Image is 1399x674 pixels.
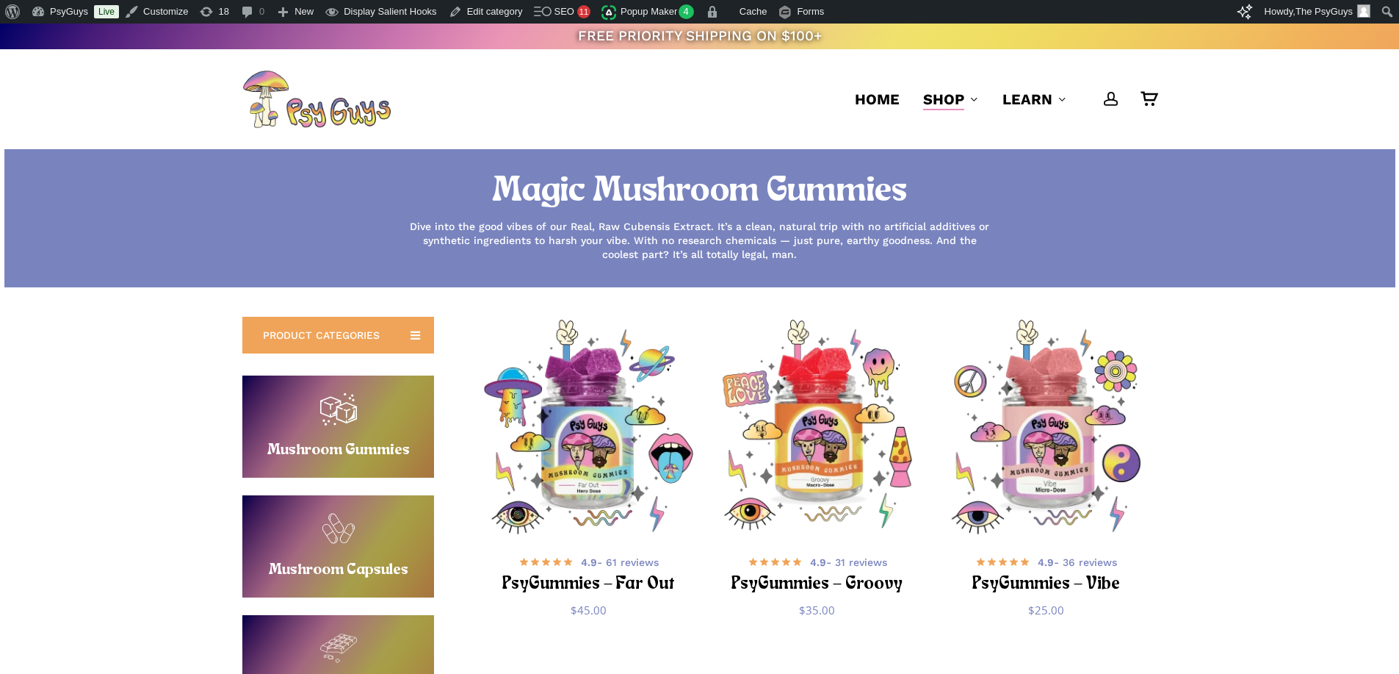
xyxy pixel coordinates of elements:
a: Shop [923,89,979,110]
img: Avatar photo [1357,4,1370,18]
span: Shop [923,90,964,108]
span: Home [855,90,900,108]
span: - 36 reviews [1038,555,1117,570]
span: - 61 reviews [581,555,659,570]
a: 4.9- 31 reviews PsyGummies – Groovy [729,553,907,592]
a: PsyGummies - Vibe [939,320,1154,535]
img: Psychedelic mushroom gummies jar with colorful designs. [710,320,925,535]
a: PsyGummies - Far Out [481,320,696,535]
bdi: 35.00 [799,603,835,617]
span: PRODUCT CATEGORIES [263,328,380,343]
img: Psychedelic mushroom gummies with vibrant icons and symbols. [939,320,1154,535]
span: $ [571,603,577,617]
a: PsyGummies - Groovy [710,320,925,535]
div: 11 [577,5,590,18]
a: PRODUCT CATEGORIES [242,317,434,354]
a: Home [855,89,900,110]
b: 4.9 [581,556,597,568]
h2: PsyGummies – Far Out [499,571,678,598]
span: $ [1028,603,1035,617]
nav: Main Menu [843,49,1157,149]
a: Learn [1002,89,1067,110]
a: 4.9- 36 reviews PsyGummies – Vibe [957,553,1135,592]
span: - 31 reviews [810,555,887,570]
span: $ [799,603,806,617]
bdi: 25.00 [1028,603,1064,617]
a: Live [94,5,119,18]
b: 4.9 [1038,556,1054,568]
span: Learn [1002,90,1052,108]
h2: PsyGummies – Groovy [729,571,907,598]
bdi: 45.00 [571,603,607,617]
img: PsyGuys [242,70,391,129]
h2: PsyGummies – Vibe [957,571,1135,598]
b: 4.9 [810,556,826,568]
a: 4.9- 61 reviews PsyGummies – Far Out [499,553,678,592]
span: 4 [679,4,694,19]
img: Psychedelic mushroom gummies in a colorful jar. [481,320,696,535]
span: The PsyGuys [1295,6,1353,17]
p: Dive into the good vibes of our Real, Raw Cubensis Extract. It’s a clean, natural trip with no ar... [406,220,994,262]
